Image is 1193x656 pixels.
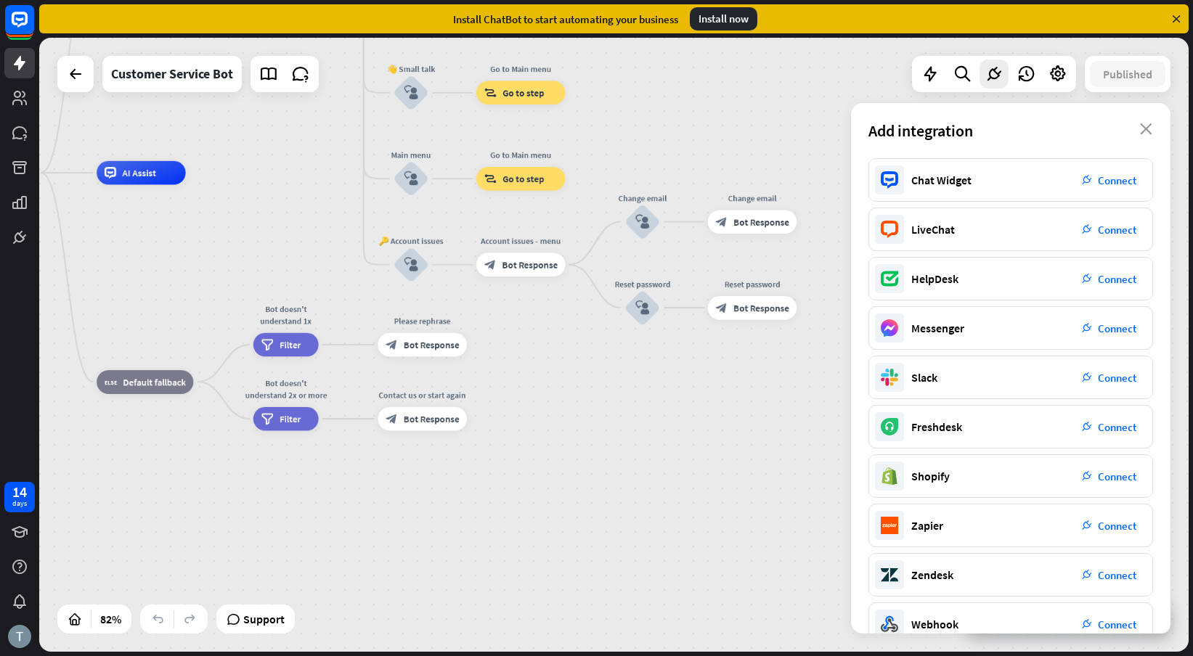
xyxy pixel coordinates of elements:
[911,567,953,582] div: Zendesk
[1082,274,1092,284] i: plug_integration
[280,413,301,425] span: Filter
[404,86,418,100] i: block_user_input
[911,518,943,533] div: Zapier
[1098,618,1136,631] span: Connect
[733,216,789,227] span: Bot Response
[453,12,678,26] div: Install ChatBot to start automating your business
[386,339,397,350] i: block_bot_response
[911,617,958,631] div: Webhook
[911,222,955,237] div: LiveChat
[1082,619,1092,629] i: plug_integration
[1082,224,1092,234] i: plug_integration
[484,173,497,184] i: block_goto
[699,192,805,204] div: Change email
[502,259,558,271] span: Bot Response
[111,56,233,92] div: Customer Service Bot
[96,607,126,631] div: 82%
[386,413,397,425] i: block_bot_response
[404,258,418,272] i: block_user_input
[375,235,447,247] div: 🔑 Account issues
[911,370,937,385] div: Slack
[715,302,727,313] i: block_bot_response
[911,271,958,286] div: HelpDesk
[1098,173,1136,187] span: Connect
[1082,175,1092,185] i: plug_integration
[404,171,418,186] i: block_user_input
[868,120,973,141] span: Add integration
[1082,372,1092,382] i: plug_integration
[468,235,574,247] div: Account issues - menu
[733,302,789,313] span: Bot Response
[261,413,273,425] i: filter
[502,173,544,184] span: Go to step
[1082,471,1092,481] i: plug_integration
[1098,420,1136,434] span: Connect
[1098,371,1136,385] span: Connect
[375,63,447,75] div: 👋 Small talk
[12,499,27,509] div: days
[12,485,27,499] div: 14
[468,63,574,75] div: Go to Main menu
[911,173,972,187] div: Chat Widget
[280,339,301,350] span: Filter
[404,339,460,350] span: Bot Response
[468,149,574,160] div: Go to Main menu
[699,278,805,290] div: Reset password
[123,376,186,388] span: Default fallback
[1082,422,1092,432] i: plug_integration
[635,300,650,315] i: block_user_input
[1082,570,1092,580] i: plug_integration
[369,389,476,401] div: Contact us or start again
[245,303,327,327] div: Bot doesn't understand 1x
[1140,123,1152,135] i: close
[1098,519,1136,533] span: Connect
[607,278,678,290] div: Reset password
[1082,520,1092,530] i: plug_integration
[1098,223,1136,237] span: Connect
[1090,61,1165,87] button: Published
[1098,568,1136,582] span: Connect
[911,469,950,483] div: Shopify
[12,6,55,49] button: Open LiveChat chat widget
[375,149,447,160] div: Main menu
[369,315,476,327] div: Please rephrase
[484,87,497,99] i: block_goto
[1098,470,1136,483] span: Connect
[105,376,117,388] i: block_fallback
[4,482,35,512] a: 14 days
[911,321,964,335] div: Messenger
[1098,321,1136,335] span: Connect
[911,419,962,434] div: Freshdesk
[261,339,273,350] i: filter
[502,87,544,99] span: Go to step
[635,215,650,229] i: block_user_input
[404,413,460,425] span: Bot Response
[122,167,156,179] span: AI Assist
[607,192,678,204] div: Change email
[243,607,285,631] span: Support
[715,216,727,227] i: block_bot_response
[1098,272,1136,286] span: Connect
[690,7,757,30] div: Install now
[484,259,496,271] i: block_bot_response
[1082,323,1092,333] i: plug_integration
[245,377,327,401] div: Bot doesn't understand 2x or more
